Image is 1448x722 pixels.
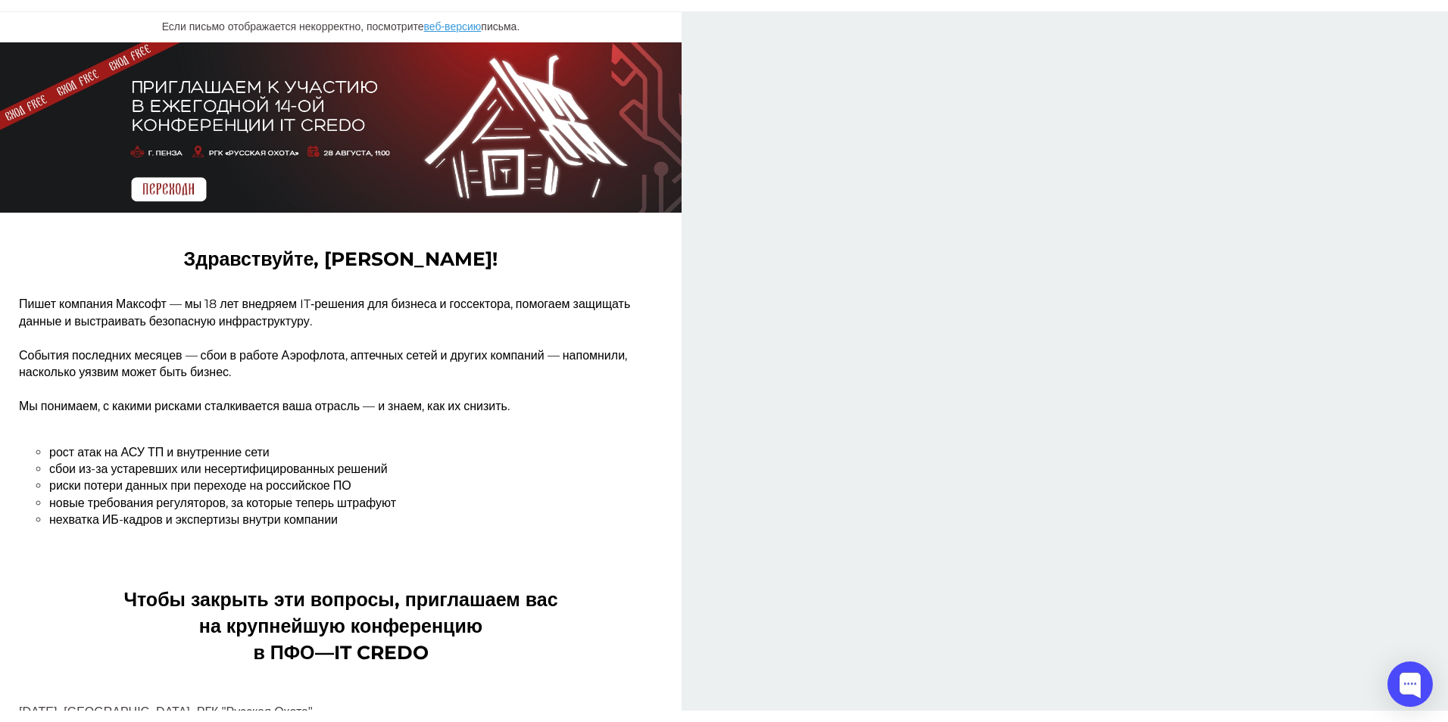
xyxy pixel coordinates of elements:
[49,467,351,481] span: риски потери данных при переходе на российское ПО
[19,692,663,709] p: [DATE], [GEOGRAPHIC_DATA], РГК "Русская Охота"
[49,450,388,465] span: сбои из-за устаревших или несертифицированных решений
[19,285,630,316] span: Пишет компания Максофт — мы 18 лет внедряем IT‑решения для бизнеса и госсектора, помогаем защищат...
[184,236,498,259] span: Здравствуйте, [PERSON_NAME]!
[49,484,396,499] span: новые требования регуляторов, за которые теперь штрафуют
[8,8,674,23] p: Если письмо отображается некорректно, посмотрите письма.
[19,337,627,368] span: События последних месяцев — сбои в работе Аэрофлота, аптечных сетей и других компаний — напомнили...
[19,387,510,402] span: Мы понимаем, с какими рисками сталкивается ваша отрасль — и знаем, как их снизить.
[49,501,338,515] span: нехватка ИБ-кадров и экспертизы внутри компании
[49,434,270,448] span: рост атак на АСУ ТП и внутренние сети
[424,9,482,21] a: веб-версию
[123,577,557,652] strong: Чтобы закрыть эти вопросы, приглашаем вас на крупнейшую конференцию в ПФО IT CREDO
[315,630,334,652] span: —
